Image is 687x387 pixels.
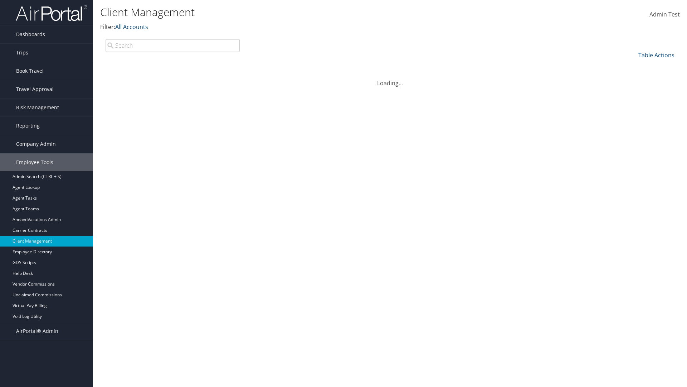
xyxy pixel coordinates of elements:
span: AirPortal® Admin [16,322,58,340]
span: Book Travel [16,62,44,80]
span: Reporting [16,117,40,135]
input: Search [106,39,240,52]
span: Employee Tools [16,153,53,171]
h1: Client Management [100,5,487,20]
span: Dashboards [16,25,45,43]
a: Admin Test [649,4,680,26]
span: Admin Test [649,10,680,18]
a: Table Actions [638,51,674,59]
span: Trips [16,44,28,62]
span: Risk Management [16,99,59,116]
a: All Accounts [115,23,148,31]
p: Filter: [100,23,487,32]
span: Travel Approval [16,80,54,98]
span: Company Admin [16,135,56,153]
img: airportal-logo.png [16,5,87,21]
div: Loading... [100,70,680,87]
